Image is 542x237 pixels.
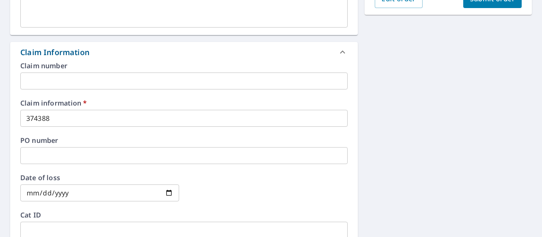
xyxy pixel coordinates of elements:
div: Claim Information [20,47,89,58]
label: Date of loss [20,174,179,181]
div: Claim Information [10,42,358,62]
label: Cat ID [20,212,348,218]
label: Claim number [20,62,348,69]
label: Claim information [20,100,348,106]
label: PO number [20,137,348,144]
